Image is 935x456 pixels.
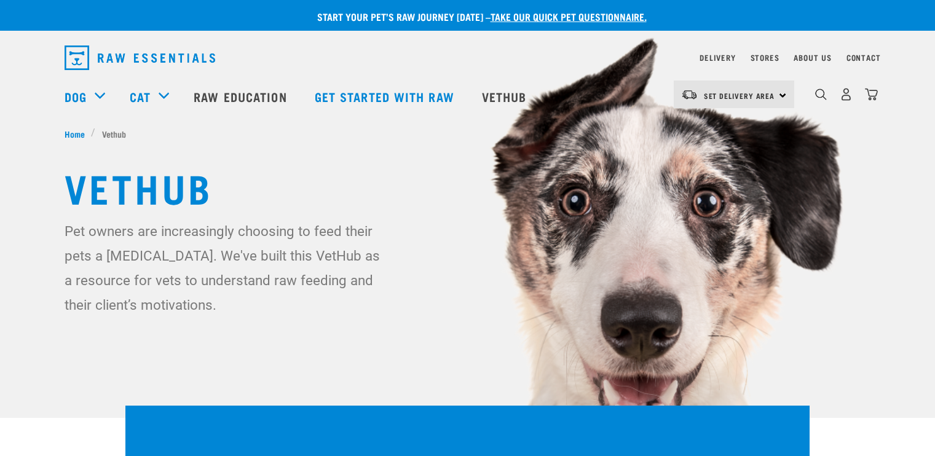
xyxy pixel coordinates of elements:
a: Dog [65,87,87,106]
img: home-icon-1@2x.png [815,88,827,100]
a: Delivery [700,55,735,60]
span: Set Delivery Area [704,93,775,98]
a: Cat [130,87,151,106]
img: user.png [840,88,853,101]
a: About Us [794,55,831,60]
span: Home [65,127,85,140]
a: Get started with Raw [302,72,470,121]
nav: breadcrumbs [65,127,871,140]
nav: dropdown navigation [55,41,881,75]
p: Pet owners are increasingly choosing to feed their pets a [MEDICAL_DATA]. We've built this VetHub... [65,219,387,317]
a: Contact [846,55,881,60]
a: Raw Education [181,72,302,121]
a: Stores [751,55,779,60]
a: take our quick pet questionnaire. [491,14,647,19]
h1: Vethub [65,165,871,209]
a: Home [65,127,92,140]
a: Vethub [470,72,542,121]
img: home-icon@2x.png [865,88,878,101]
img: van-moving.png [681,89,698,100]
img: Raw Essentials Logo [65,45,215,70]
